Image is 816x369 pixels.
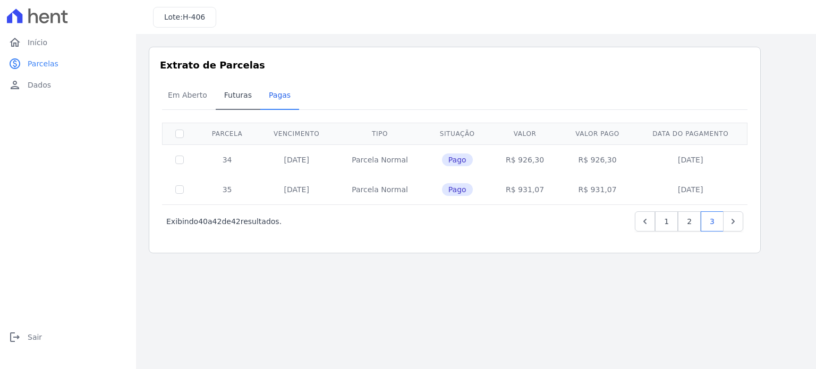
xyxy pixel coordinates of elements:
td: Parcela Normal [335,175,424,204]
a: 2 [678,211,701,231]
td: [DATE] [258,144,335,175]
span: Início [28,37,47,48]
h3: Lote: [164,12,205,23]
td: [DATE] [635,144,746,175]
i: home [8,36,21,49]
th: Tipo [335,123,424,144]
input: Só é possível selecionar pagamentos em aberto [175,185,184,194]
input: Só é possível selecionar pagamentos em aberto [175,156,184,164]
th: Data do pagamento [635,123,746,144]
span: 42 [231,217,241,226]
span: H-406 [183,13,205,21]
td: 35 [197,175,258,204]
td: R$ 931,07 [559,175,635,204]
a: Previous [635,211,655,231]
a: logoutSair [4,327,132,348]
td: 34 [197,144,258,175]
a: Futuras [216,82,260,110]
span: 42 [212,217,222,226]
a: 3 [701,211,724,231]
span: Pago [442,183,473,196]
td: R$ 926,30 [490,144,560,175]
a: personDados [4,74,132,96]
span: Pago [442,153,473,166]
td: Parcela Normal [335,144,424,175]
td: R$ 926,30 [559,144,635,175]
a: 1 [655,211,678,231]
i: person [8,79,21,91]
a: Pagas [260,82,299,110]
span: 40 [198,217,208,226]
i: logout [8,331,21,344]
span: Pagas [262,84,297,106]
a: paidParcelas [4,53,132,74]
i: paid [8,57,21,70]
span: Futuras [218,84,258,106]
a: homeInício [4,32,132,53]
a: Next [723,211,743,231]
th: Vencimento [258,123,335,144]
td: [DATE] [258,175,335,204]
span: Em Aberto [161,84,214,106]
h3: Extrato de Parcelas [160,58,750,72]
th: Parcela [197,123,258,144]
p: Exibindo a de resultados. [166,216,282,227]
td: [DATE] [635,175,746,204]
span: Parcelas [28,58,58,69]
td: R$ 931,07 [490,175,560,204]
span: Dados [28,80,51,90]
th: Situação [424,123,490,144]
th: Valor [490,123,560,144]
th: Valor pago [559,123,635,144]
span: Sair [28,332,42,342]
a: Em Aberto [159,82,216,110]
